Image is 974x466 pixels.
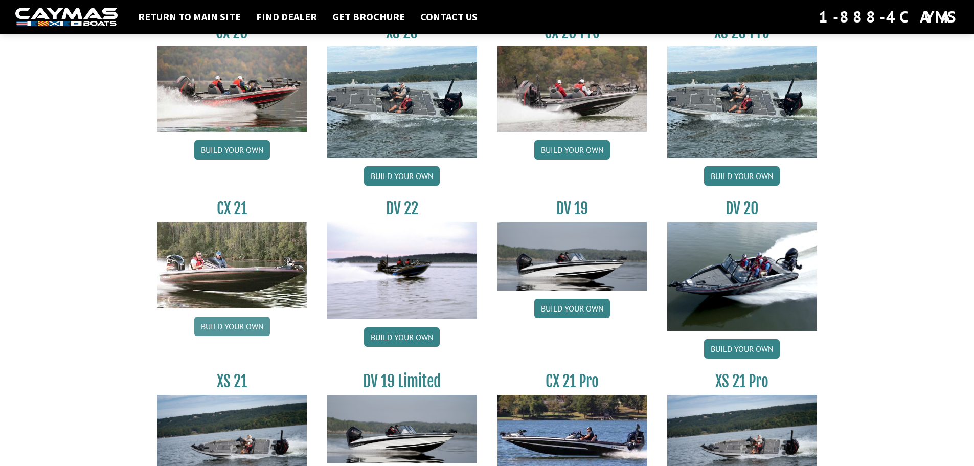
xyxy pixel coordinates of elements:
[327,372,477,391] h3: DV 19 Limited
[133,10,246,24] a: Return to main site
[497,46,647,132] img: CX-20Pro_thumbnail.jpg
[415,10,483,24] a: Contact Us
[15,8,118,27] img: white-logo-c9c8dbefe5ff5ceceb0f0178aa75bf4bb51f6bca0971e226c86eb53dfe498488.png
[157,372,307,391] h3: XS 21
[327,222,477,319] img: DV22_original_motor_cropped_for_caymas_connect.jpg
[667,199,817,218] h3: DV 20
[704,166,780,186] a: Build your own
[157,46,307,132] img: CX-20_thumbnail.jpg
[497,372,647,391] h3: CX 21 Pro
[251,10,322,24] a: Find Dealer
[327,199,477,218] h3: DV 22
[667,222,817,331] img: DV_20_from_website_for_caymas_connect.png
[194,140,270,160] a: Build your own
[497,199,647,218] h3: DV 19
[327,395,477,463] img: dv-19-ban_from_website_for_caymas_connect.png
[534,140,610,160] a: Build your own
[667,372,817,391] h3: XS 21 Pro
[194,317,270,336] a: Build your own
[364,166,440,186] a: Build your own
[497,222,647,291] img: dv-19-ban_from_website_for_caymas_connect.png
[534,299,610,318] a: Build your own
[704,339,780,359] a: Build your own
[819,6,959,28] div: 1-888-4CAYMAS
[327,10,410,24] a: Get Brochure
[364,327,440,347] a: Build your own
[157,199,307,218] h3: CX 21
[327,46,477,158] img: XS_20_resized.jpg
[157,222,307,308] img: CX21_thumb.jpg
[667,46,817,158] img: XS_20_resized.jpg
